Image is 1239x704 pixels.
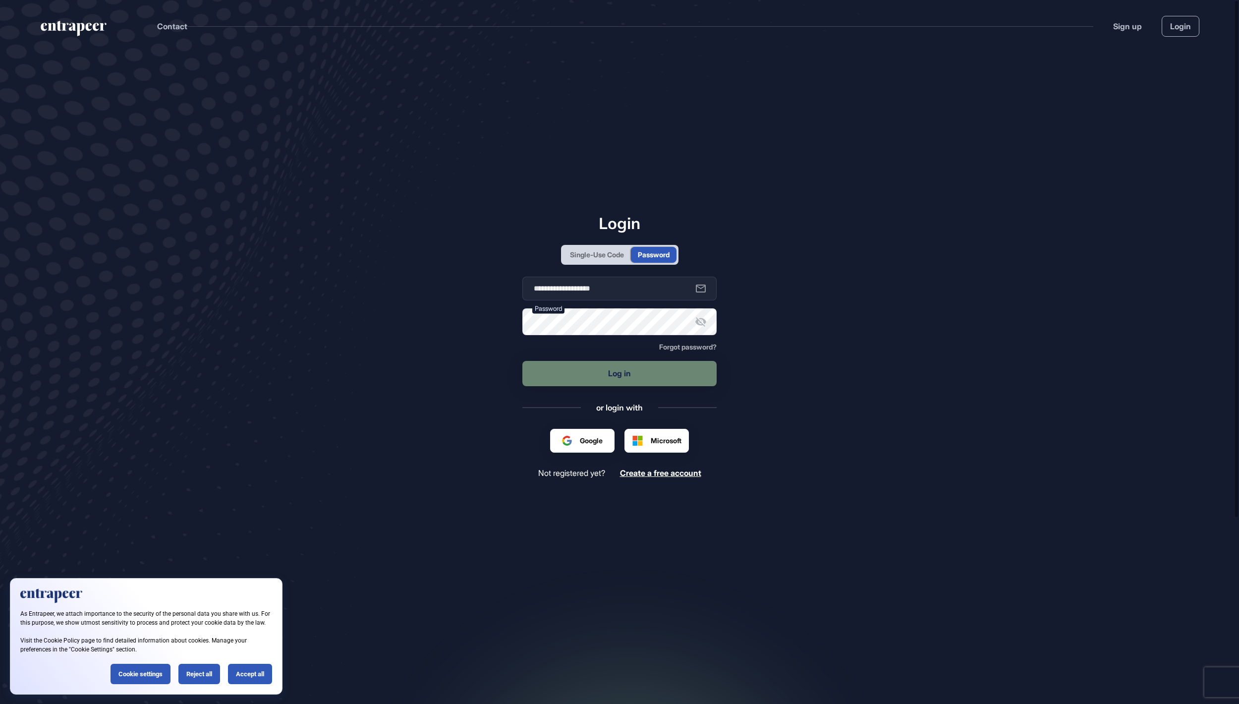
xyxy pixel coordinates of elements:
[532,303,564,313] label: Password
[651,435,681,446] span: Microsoft
[522,214,717,233] h1: Login
[538,469,605,478] span: Not registered yet?
[570,249,624,260] div: Single-Use Code
[522,361,717,386] button: Log in
[157,20,187,33] button: Contact
[659,343,717,351] span: Forgot password?
[596,402,643,413] div: or login with
[1113,20,1142,32] a: Sign up
[40,21,108,40] a: entrapeer-logo
[659,343,717,351] a: Forgot password?
[1162,16,1199,37] a: Login
[638,249,670,260] div: Password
